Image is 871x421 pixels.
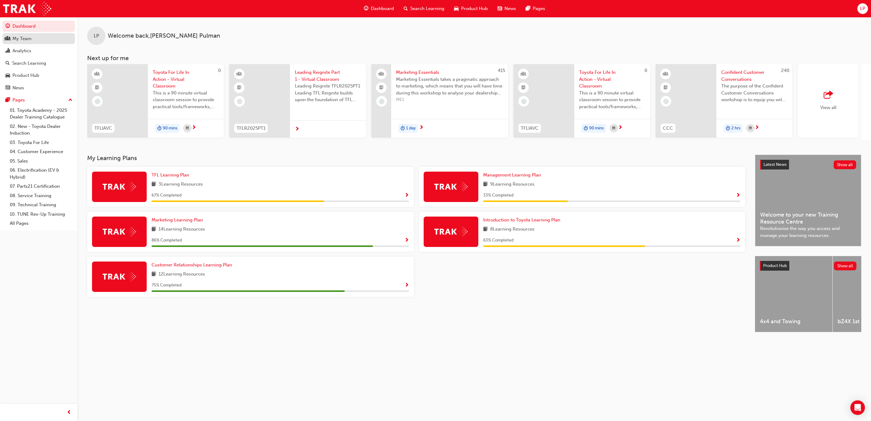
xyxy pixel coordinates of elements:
[12,72,39,79] div: Product Hub
[12,47,31,54] div: Analytics
[295,127,299,132] span: next-icon
[7,122,75,138] a: 02. New - Toyota Dealer Induction
[663,99,669,104] span: learningRecordVerb_NONE-icon
[731,125,740,132] span: 2 hrs
[103,272,136,281] img: Trak
[760,160,856,169] a: Latest NewsShow all
[95,70,99,78] span: learningResourceType_INSTRUCTOR_LED-icon
[760,261,856,271] a: Product HubShow all
[483,172,543,179] a: Management Learning Plan
[521,99,527,104] span: learningRecordVerb_NONE-icon
[755,256,832,332] a: 4x4 and Towing
[7,166,75,182] a: 06. Electrification (EV & Hybrid)
[726,125,730,132] span: duration-icon
[2,19,75,94] button: DashboardMy TeamAnalyticsSearch LearningProduct HubNews
[2,33,75,44] a: My Team
[834,160,856,169] button: Show all
[229,64,366,138] a: TFLR2025PT1Leading Reignite Part 1 - Virtual ClassroomLeading Reignite TFLR2025PT1 Leading TFL Re...
[521,2,550,15] a: pages-iconPages
[95,84,99,92] span: booktick-icon
[152,217,203,223] span: Marketing Learning Plan
[237,70,241,78] span: learningResourceType_INSTRUCTOR_LED-icon
[760,225,856,239] span: Revolutionise the way you access and manage your learning resources.
[152,217,205,224] a: Marketing Learning Plan
[159,226,205,233] span: 14 Learning Resources
[396,76,503,97] span: Marketing Essentials takes a pragmatic approach to marketing, which means that you will have time...
[763,162,787,167] span: Latest News
[7,156,75,166] a: 05. Sales
[186,125,189,132] span: calendar-icon
[77,55,871,62] h3: Next up for me
[521,70,526,78] span: learningResourceType_INSTRUCTOR_LED-icon
[850,400,865,415] div: Open Intercom Messenger
[760,318,828,325] span: 4x4 and Towing
[379,99,384,104] span: learningRecordVerb_NONE-icon
[760,211,856,225] span: Welcome to your new Training Resource Centre
[824,91,833,99] span: outbound-icon
[461,5,488,12] span: Product Hub
[721,69,787,83] span: Confident Customer Conversations
[12,60,46,67] div: Search Learning
[533,5,545,12] span: Pages
[721,83,787,103] span: The purpose of the Confident Customer Conversations workshop is to equip you with tools to commun...
[404,5,408,12] span: search-icon
[5,61,10,66] span: search-icon
[87,155,745,162] h3: My Learning Plans
[5,24,10,29] span: guage-icon
[95,99,100,104] span: learningRecordVerb_NONE-icon
[152,237,182,244] span: 86 % Completed
[152,172,189,178] span: TFL Learning Plan
[434,182,468,191] img: Trak
[371,64,508,138] a: 415Marketing EssentialsMarketing Essentials takes a pragmatic approach to marketing, which means ...
[405,238,409,243] span: Show Progress
[396,69,503,76] span: Marketing Essentials
[483,217,560,223] span: Introduction to Toyota Learning Plan
[521,84,526,92] span: booktick-icon
[490,181,535,188] span: 9 Learning Resources
[483,217,563,224] a: Introduction to Toyota Learning Plan
[7,200,75,210] a: 09. Technical Training
[493,2,521,15] a: news-iconNews
[237,125,265,132] span: TFLR2025PT1
[364,5,368,12] span: guage-icon
[5,98,10,103] span: pages-icon
[295,69,361,83] span: Leading Reignite Part 1 - Virtual Classroom
[192,125,196,131] span: next-icon
[755,155,861,246] a: Latest NewsShow allWelcome to your new Training Resource CentreRevolutionise the way you access a...
[736,238,740,243] span: Show Progress
[410,5,444,12] span: Search Learning
[584,125,588,132] span: duration-icon
[763,263,787,268] span: Product Hub
[379,70,384,78] span: people-icon
[2,45,75,56] a: Analytics
[152,282,182,289] span: 75 % Completed
[434,227,468,236] img: Trak
[483,192,514,199] span: 33 % Completed
[419,125,424,131] span: next-icon
[2,70,75,81] a: Product Hub
[5,36,10,42] span: people-icon
[405,237,409,244] button: Show Progress
[3,2,51,15] img: Trak
[736,237,740,244] button: Show Progress
[834,262,857,270] button: Show all
[2,21,75,32] a: Dashboard
[497,5,502,12] span: news-icon
[781,68,789,73] span: 240
[490,226,535,233] span: 8 Learning Resources
[579,69,645,90] span: Toyota For Life In Action - Virtual Classroom
[405,282,409,289] button: Show Progress
[396,96,503,103] span: ME1
[483,226,488,233] span: book-icon
[68,96,73,104] span: up-icon
[5,85,10,91] span: news-icon
[5,73,10,78] span: car-icon
[163,125,177,132] span: 90 mins
[159,181,203,188] span: 3 Learning Resources
[618,125,623,131] span: next-icon
[152,226,156,233] span: book-icon
[483,172,541,178] span: Management Learning Plan
[406,125,416,132] span: 1 day
[521,125,538,132] span: TFLIAVC
[12,84,24,91] div: News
